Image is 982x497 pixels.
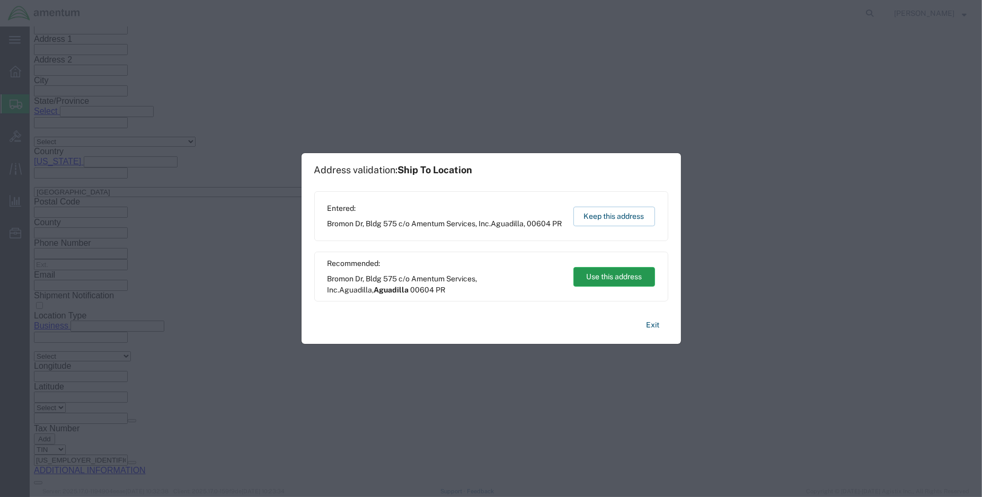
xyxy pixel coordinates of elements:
[573,267,655,287] button: Use this address
[328,273,563,296] span: Bromon Dr, Bldg 575 c/o Amentum Services, Inc. ,
[553,219,562,228] span: PR
[411,286,435,294] span: 00604
[340,286,373,294] span: Aguadilla
[374,286,409,294] span: Aguadilla
[527,219,551,228] span: 00604
[573,207,655,226] button: Keep this address
[328,218,562,229] span: Bromon Dr, Bldg 575 c/o Amentum Services, Inc. ,
[328,258,563,269] span: Recommended:
[491,219,524,228] span: Aguadilla
[436,286,446,294] span: PR
[398,164,473,175] span: Ship To Location
[638,316,668,334] button: Exit
[328,203,562,214] span: Entered:
[314,164,473,176] h1: Address validation:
